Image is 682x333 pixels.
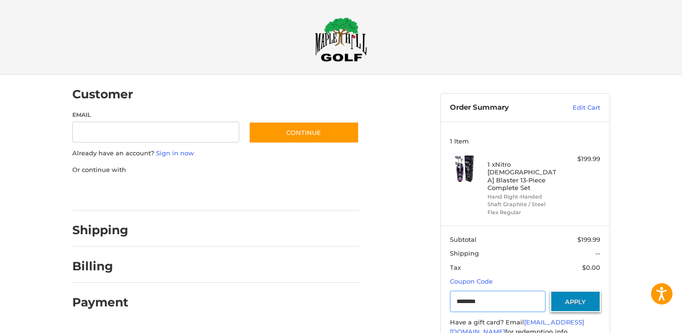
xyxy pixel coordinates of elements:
span: $199.99 [577,236,600,243]
span: Shipping [450,249,479,257]
li: Shaft Graphite / Steel [487,200,560,209]
h3: 1 Item [450,137,600,145]
p: Or continue with [72,165,359,175]
button: Continue [249,122,359,143]
span: Tax [450,264,461,271]
span: Subtotal [450,236,477,243]
button: Apply [550,291,601,312]
h2: Payment [72,295,128,310]
a: Coupon Code [450,277,493,285]
div: $199.99 [563,154,600,164]
input: Gift Certificate or Coupon Code [450,291,546,312]
li: Flex Regular [487,209,560,217]
span: -- [595,249,600,257]
span: $0.00 [582,264,600,271]
a: Sign in now [156,149,194,157]
p: Already have an account? [72,149,359,158]
h2: Shipping [72,223,128,238]
iframe: PayPal-paypal [69,184,140,201]
h2: Billing [72,259,128,274]
img: Maple Hill Golf [315,17,367,62]
a: Edit Cart [552,103,600,113]
h4: 1 x Nitro [DEMOGRAPHIC_DATA] Blaster 13-Piece Complete Set [487,161,560,191]
h2: Customer [72,87,133,102]
iframe: PayPal-paylater [150,184,221,201]
h3: Order Summary [450,103,552,113]
iframe: PayPal-venmo [230,184,302,201]
label: Email [72,111,240,119]
li: Hand Right-Handed [487,193,560,201]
